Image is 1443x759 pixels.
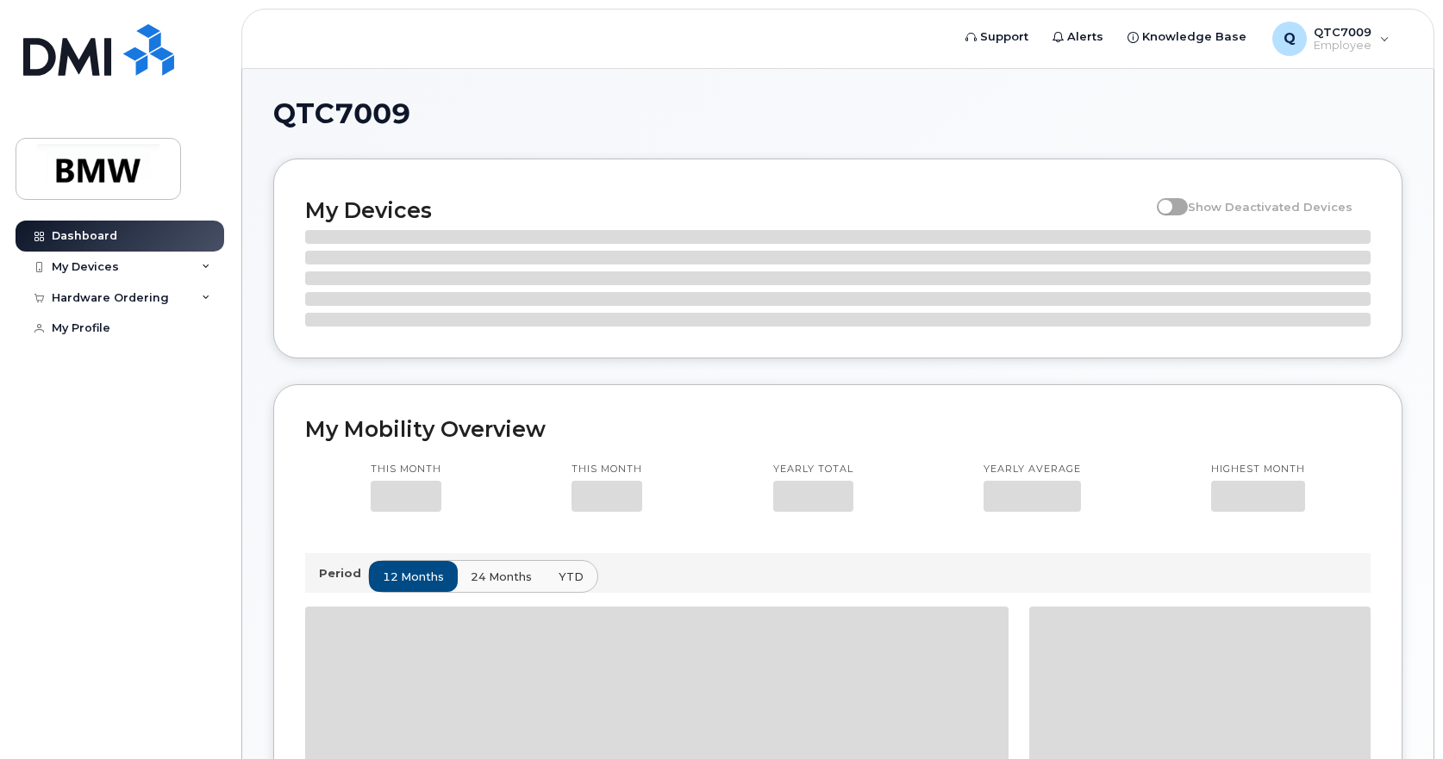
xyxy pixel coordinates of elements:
[273,101,410,127] span: QTC7009
[773,463,853,476] p: Yearly total
[559,569,584,585] span: YTD
[371,463,441,476] p: This month
[1188,200,1352,214] span: Show Deactivated Devices
[305,197,1148,223] h2: My Devices
[1157,190,1171,204] input: Show Deactivated Devices
[471,569,532,585] span: 24 months
[1211,463,1305,476] p: Highest month
[305,416,1371,442] h2: My Mobility Overview
[572,463,642,476] p: This month
[984,463,1081,476] p: Yearly average
[319,565,368,582] p: Period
